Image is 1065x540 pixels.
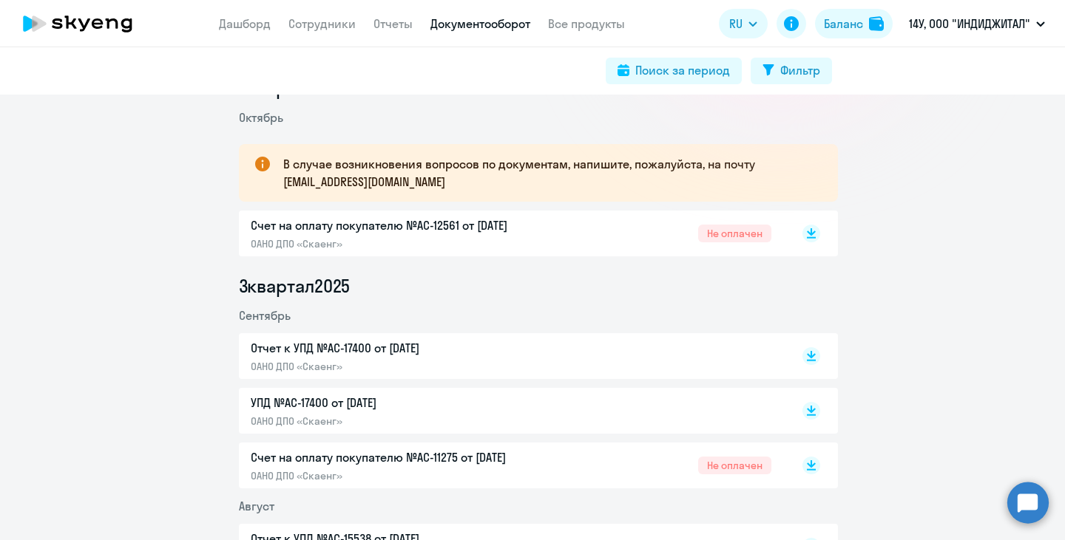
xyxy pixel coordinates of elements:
span: RU [729,15,743,33]
p: УПД №AC-17400 от [DATE] [251,394,561,411]
a: Документооборот [430,16,530,31]
button: Поиск за период [606,58,742,84]
p: ОАНО ДПО «Скаенг» [251,414,561,428]
div: Фильтр [780,61,820,79]
a: Отчеты [373,16,413,31]
p: ОАНО ДПО «Скаенг» [251,237,561,250]
span: Август [239,499,274,513]
p: 14У, ООО "ИНДИДЖИТАЛ" [909,15,1030,33]
li: 3 квартал 2025 [239,274,838,298]
p: Отчет к УПД №AC-17400 от [DATE] [251,339,561,357]
span: Не оплачен [698,457,771,474]
button: 14У, ООО "ИНДИДЖИТАЛ" [902,6,1052,41]
img: balance [869,16,884,31]
div: Баланс [824,15,863,33]
p: ОАНО ДПО «Скаенг» [251,360,561,373]
div: Поиск за период [635,61,730,79]
span: Не оплачен [698,225,771,242]
a: УПД №AC-17400 от [DATE]ОАНО ДПО «Скаенг» [251,394,771,428]
p: Счет на оплату покупателю №AC-11275 от [DATE] [251,448,561,466]
a: Отчет к УПД №AC-17400 от [DATE]ОАНО ДПО «Скаенг» [251,339,771,373]
button: Фильтр [751,58,832,84]
p: В случае возникновения вопросов по документам, напишите, пожалуйста, на почту [EMAIL_ADDRESS][DOM... [283,155,811,191]
button: Балансbalance [815,9,893,38]
a: Дашборд [219,16,271,31]
a: Счет на оплату покупателю №AC-12561 от [DATE]ОАНО ДПО «Скаенг»Не оплачен [251,216,771,250]
span: Октябрь [239,110,283,125]
span: Сентябрь [239,308,291,323]
p: ОАНО ДПО «Скаенг» [251,469,561,482]
a: Все продукты [548,16,625,31]
a: Сотрудники [288,16,356,31]
button: RU [719,9,768,38]
a: Счет на оплату покупателю №AC-11275 от [DATE]ОАНО ДПО «Скаенг»Не оплачен [251,448,771,482]
p: Счет на оплату покупателю №AC-12561 от [DATE] [251,216,561,234]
